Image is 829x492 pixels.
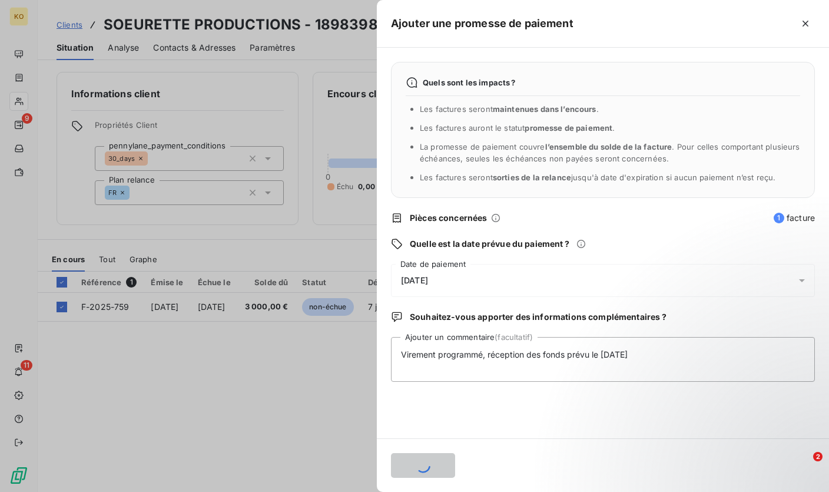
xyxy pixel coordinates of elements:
[420,173,775,182] span: Les factures seront jusqu'à date d'expiration si aucun paiement n’est reçu.
[525,123,612,133] span: promesse de paiement
[545,142,672,151] span: l’ensemble du solde de la facture
[391,453,455,478] button: Ajouter
[774,213,784,223] span: 1
[410,238,569,250] span: Quelle est la date prévue du paiement ?
[813,452,823,461] span: 2
[420,123,615,133] span: Les factures auront le statut .
[493,104,596,114] span: maintenues dans l’encours
[774,212,815,224] span: facture
[420,142,800,163] span: La promesse de paiement couvre . Pour celles comportant plusieurs échéances, seules les échéances...
[391,337,815,382] textarea: Virement programmé, réception des fonds prévu le [DATE]
[593,378,829,460] iframe: Intercom notifications message
[493,173,571,182] span: sorties de la relance
[401,276,428,285] span: [DATE]
[410,311,666,323] span: Souhaitez-vous apporter des informations complémentaires ?
[391,15,573,32] h5: Ajouter une promesse de paiement
[789,452,817,480] iframe: Intercom live chat
[410,212,488,224] span: Pièces concernées
[420,104,599,114] span: Les factures seront .
[423,78,516,87] span: Quels sont les impacts ?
